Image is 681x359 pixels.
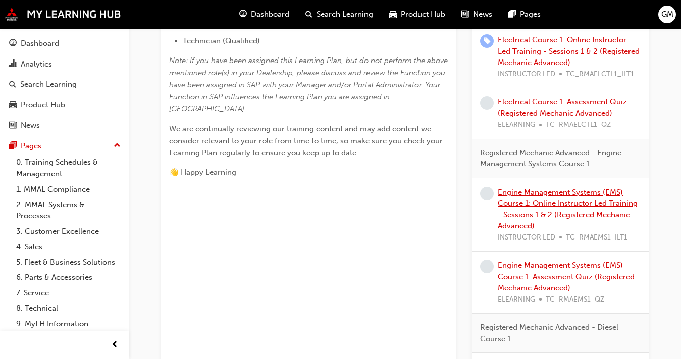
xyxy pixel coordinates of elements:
a: 4. Sales [12,239,125,255]
span: prev-icon [111,339,119,351]
span: up-icon [114,139,121,152]
a: 5. Fleet & Business Solutions [12,255,125,270]
a: 9. MyLH Information [12,316,125,332]
a: 1. MMAL Compliance [12,182,125,197]
span: Registered Mechanic Advanced - Engine Management Systems Course 1 [480,147,633,170]
a: Electrical Course 1: Assessment Quiz (Registered Mechanic Advanced) [498,97,627,118]
button: Pages [4,137,125,155]
span: ELEARNING [498,294,535,306]
span: We are continually reviewing our training content and may add content we consider relevant to you... [169,124,445,157]
div: Product Hub [21,99,65,111]
span: INSTRUCTOR LED [498,69,555,80]
a: 7. Service [12,285,125,301]
a: 3. Customer Excellence [12,224,125,240]
span: Note: If you have been assigned this Learning Plan, but do not perform the above mentioned role(s... [169,56,450,113]
span: GM [661,9,673,20]
span: Product Hub [401,9,445,20]
a: 6. Parts & Accessories [12,270,125,285]
span: car-icon [9,101,17,110]
span: News [473,9,492,20]
button: GM [658,6,676,23]
a: Engine Management Systems (EMS) Course 1: Online Instructor Led Training - Sessions 1 & 2 (Regist... [498,188,638,231]
span: guage-icon [239,8,247,21]
a: News [4,116,125,135]
div: News [21,119,40,131]
a: Engine Management Systems (EMS) Course 1: Assessment Quiz (Registered Mechanic Advanced) [498,261,635,292]
span: pages-icon [508,8,516,21]
span: search-icon [305,8,312,21]
a: 8. Technical [12,301,125,316]
span: learningRecordVerb_NONE-icon [480,187,494,200]
span: Technician (Apprentice) [183,21,266,30]
a: Product Hub [4,96,125,114]
a: guage-iconDashboard [231,4,297,25]
a: Dashboard [4,34,125,53]
span: Search Learning [317,9,373,20]
span: chart-icon [9,60,17,69]
span: Dashboard [251,9,289,20]
a: Analytics [4,55,125,74]
span: learningRecordVerb_NONE-icon [480,96,494,110]
button: DashboardAnalyticsSearch LearningProduct HubNews [4,32,125,137]
a: car-iconProduct Hub [381,4,453,25]
span: pages-icon [9,142,17,151]
div: Dashboard [21,38,59,49]
span: Technician (Qualified) [183,36,260,45]
span: search-icon [9,80,16,89]
span: ELEARNING [498,119,535,131]
span: TC_RMAEMS1_ILT1 [566,232,627,244]
span: guage-icon [9,39,17,48]
span: Registered Mechanic Advanced - Diesel Course 1 [480,322,633,344]
a: 0. Training Schedules & Management [12,155,125,182]
span: TC_RMAEMS1_QZ [546,294,604,306]
span: 👋 Happy Learning [169,168,236,177]
span: learningRecordVerb_NONE-icon [480,260,494,273]
a: news-iconNews [453,4,500,25]
span: TC_RMAELCTL1_ILT1 [566,69,634,80]
img: mmal [5,8,121,21]
span: news-icon [461,8,469,21]
div: Analytics [21,58,52,70]
a: Search Learning [4,75,125,94]
a: 2. MMAL Systems & Processes [12,197,125,224]
span: car-icon [389,8,397,21]
div: Search Learning [20,79,77,90]
a: pages-iconPages [500,4,549,25]
span: TC_RMAELCTL1_QZ [546,119,611,131]
a: Electrical Course 1: Online Instructor Led Training - Sessions 1 & 2 (Registered Mechanic Advanced) [498,35,640,67]
span: learningRecordVerb_ENROLL-icon [480,34,494,48]
span: INSTRUCTOR LED [498,232,555,244]
div: Pages [21,140,41,152]
a: search-iconSearch Learning [297,4,381,25]
span: Pages [520,9,541,20]
span: news-icon [9,121,17,130]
